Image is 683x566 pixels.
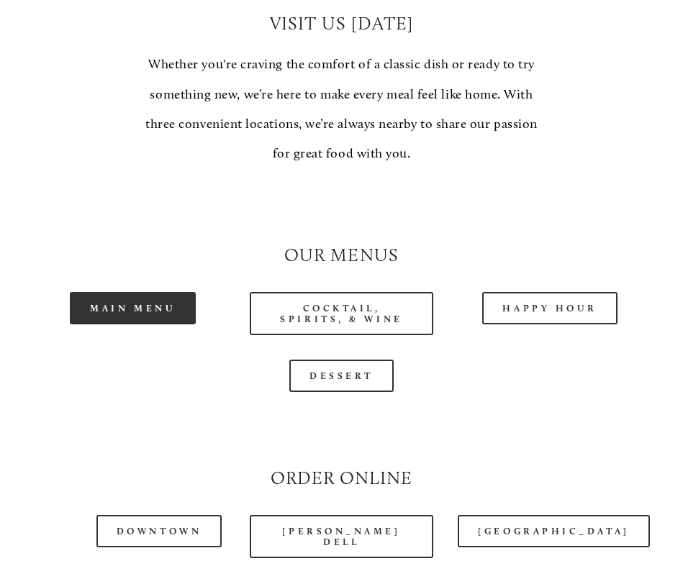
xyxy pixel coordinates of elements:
a: [GEOGRAPHIC_DATA] [458,515,649,547]
h2: Order Online [41,465,642,490]
a: Happy Hour [482,292,618,324]
a: Main Menu [70,292,196,324]
a: Downtown [96,515,222,547]
a: Dessert [289,360,394,392]
a: Cocktail, Spirits, & Wine [250,292,434,335]
p: Whether you're craving the comfort of a classic dish or ready to try something new, we’re here to... [145,50,538,169]
a: [PERSON_NAME] Dell [250,515,434,558]
h2: Our Menus [41,242,642,268]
